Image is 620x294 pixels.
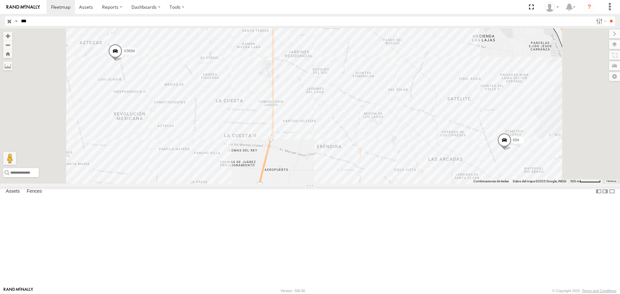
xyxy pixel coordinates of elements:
label: Fences [24,187,45,196]
label: Map Settings [609,72,620,81]
a: Términos (se abre en una nueva pestaña) [606,180,616,182]
span: Datos del mapa ©2025 Google, INEGI [513,179,566,183]
button: Arrastra al hombrecito al mapa para abrir Street View [3,152,16,165]
label: Measure [3,61,12,70]
button: Zoom out [3,40,12,49]
label: Search Filter Options [594,16,607,26]
img: rand-logo.svg [6,5,40,9]
label: Dock Summary Table to the Left [595,187,602,196]
button: Zoom Home [3,49,12,58]
a: Visit our Website [4,288,33,294]
span: 694 [513,138,519,142]
i: ? [584,2,594,12]
span: 500 m [570,179,580,183]
button: Combinaciones de teclas [473,179,509,184]
div: © Copyright 2025 - [552,289,616,293]
button: Zoom in [3,32,12,40]
div: MANUEL HERNANDEZ [542,2,561,12]
button: Escala del mapa: 500 m por 61 píxeles [568,179,603,184]
label: Assets [3,187,23,196]
label: Dock Summary Table to the Right [602,187,608,196]
div: Version: 306.00 [281,289,305,293]
a: Terms and Conditions [582,289,616,293]
label: Search Query [14,16,19,26]
span: V3694 [124,49,135,54]
label: Hide Summary Table [609,187,615,196]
